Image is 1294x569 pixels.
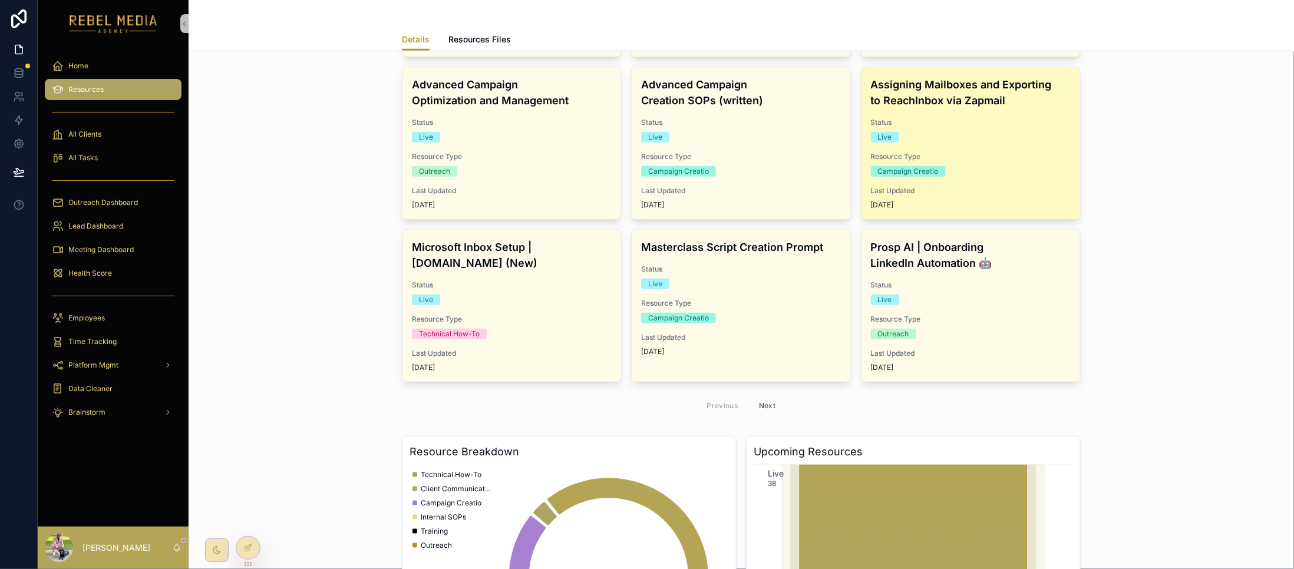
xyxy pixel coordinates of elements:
[38,47,189,438] div: scrollable content
[412,77,612,108] h4: Advanced Campaign Optimization and Management
[871,315,1071,324] span: Resource Type
[45,378,181,399] a: Data Cleaner
[45,124,181,145] a: All Clients
[68,153,98,163] span: All Tasks
[68,85,104,94] span: Resources
[878,166,939,177] div: Campaign Creatio
[648,166,709,177] div: Campaign Creatio
[419,166,450,177] div: Outreach
[68,130,101,139] span: All Clients
[768,479,776,488] text: 38
[871,363,894,372] p: [DATE]
[45,147,181,168] a: All Tasks
[68,337,117,346] span: Time Tracking
[421,498,481,508] span: Campaign Creatio
[871,239,1071,271] h4: Prosp AI | Onboarding LinkedIn Automation 🤖
[641,347,664,356] p: [DATE]
[402,34,430,45] span: Details
[641,239,841,255] h4: Masterclass Script Creation Prompt
[68,408,105,417] span: Brainstorm
[45,192,181,213] a: Outreach Dashboard
[68,198,138,207] span: Outreach Dashboard
[641,152,841,161] span: Resource Type
[82,542,150,554] p: [PERSON_NAME]
[412,200,435,210] p: [DATE]
[871,152,1071,161] span: Resource Type
[641,77,841,108] h4: Advanced Campaign Creation SOPs (written)
[641,264,841,274] span: Status
[871,77,1071,108] h4: Assigning Mailboxes and Exporting to ReachInbox via Zapmail
[45,402,181,423] a: Brainstorm
[68,61,88,71] span: Home
[68,245,134,254] span: Meeting Dashboard
[68,313,105,323] span: Employees
[871,280,1071,290] span: Status
[648,279,662,289] div: Live
[412,152,612,161] span: Resource Type
[871,118,1071,127] span: Status
[412,363,435,372] p: [DATE]
[45,216,181,237] a: Lead Dashboard
[402,29,430,51] a: Details
[68,221,123,231] span: Lead Dashboard
[70,14,157,33] img: App logo
[45,79,181,100] a: Resources
[421,470,481,479] span: Technical How-To
[871,349,1071,358] span: Last Updated
[448,34,511,45] span: Resources Files
[768,469,784,479] text: Live
[878,295,892,305] div: Live
[412,349,612,358] span: Last Updated
[878,329,909,339] div: Outreach
[45,307,181,329] a: Employees
[448,29,511,52] a: Resources Files
[402,67,622,220] a: Advanced Campaign Optimization and ManagementStatusLiveResource TypeOutreachLast Updated[DATE]
[68,360,118,370] span: Platform Mgmt
[631,229,851,382] a: Masterclass Script Creation PromptStatusLiveResource TypeCampaign CreatioLast Updated[DATE]
[648,313,709,323] div: Campaign Creatio
[45,331,181,352] a: Time Tracking
[421,527,448,536] span: Training
[641,299,841,308] span: Resource Type
[861,67,1081,220] a: Assigning Mailboxes and Exporting to ReachInbox via ZapmailStatusLiveResource TypeCampaign Creati...
[419,132,433,143] div: Live
[419,295,433,305] div: Live
[878,132,892,143] div: Live
[45,55,181,77] a: Home
[641,118,841,127] span: Status
[45,239,181,260] a: Meeting Dashboard
[68,269,112,278] span: Health Score
[641,186,841,196] span: Last Updated
[68,384,113,393] span: Data Cleaner
[412,280,612,290] span: Status
[402,229,622,382] a: Microsoft Inbox Setup | [DOMAIN_NAME] (New)StatusLiveResource TypeTechnical How-ToLast Updated[DATE]
[412,186,612,196] span: Last Updated
[421,484,491,494] span: Client Communication
[421,512,466,522] span: Internal SOPs
[648,132,662,143] div: Live
[45,355,181,376] a: Platform Mgmt
[412,315,612,324] span: Resource Type
[754,444,1073,460] h3: Upcoming Resources
[631,67,851,220] a: Advanced Campaign Creation SOPs (written)StatusLiveResource TypeCampaign CreatioLast Updated[DATE]
[641,200,664,210] p: [DATE]
[419,329,480,339] div: Technical How-To
[861,229,1081,382] a: Prosp AI | Onboarding LinkedIn Automation 🤖StatusLiveResource TypeOutreachLast Updated[DATE]
[641,333,841,342] span: Last Updated
[412,239,612,271] h4: Microsoft Inbox Setup | [DOMAIN_NAME] (New)
[421,541,452,550] span: Outreach
[410,444,729,460] h3: Resource Breakdown
[45,263,181,284] a: Health Score
[871,186,1071,196] span: Last Updated
[871,200,894,210] p: [DATE]
[412,118,612,127] span: Status
[751,396,784,415] button: Next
